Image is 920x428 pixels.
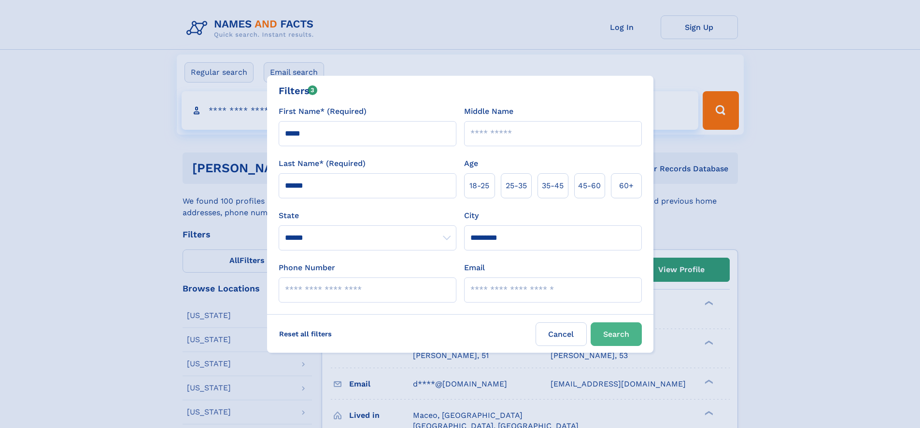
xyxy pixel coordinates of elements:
span: 25‑35 [506,180,527,192]
span: 60+ [619,180,634,192]
label: Middle Name [464,106,513,117]
label: Last Name* (Required) [279,158,366,169]
label: Reset all filters [273,322,338,345]
label: First Name* (Required) [279,106,367,117]
label: Age [464,158,478,169]
span: 18‑25 [469,180,489,192]
label: Phone Number [279,262,335,274]
label: City [464,210,479,221]
span: 45‑60 [578,180,601,192]
span: 35‑45 [542,180,564,192]
label: Cancel [536,322,587,346]
label: Email [464,262,485,274]
div: Filters [279,83,318,98]
label: State [279,210,456,221]
button: Search [591,322,642,346]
